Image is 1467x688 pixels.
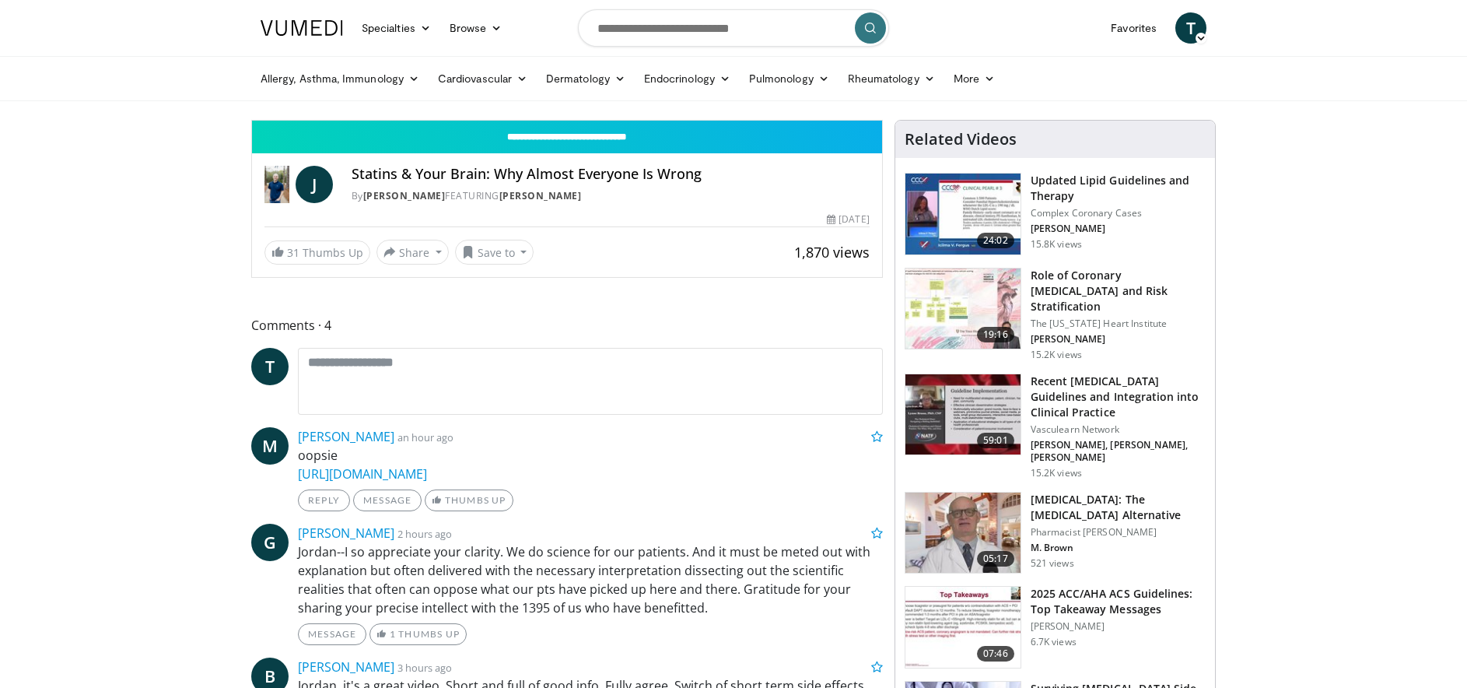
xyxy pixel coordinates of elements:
a: T [251,348,289,385]
a: 1 Thumbs Up [369,623,467,645]
span: 1,870 views [794,243,870,262]
a: Favorites [1101,12,1166,44]
img: 87825f19-cf4c-4b91-bba1-ce218758c6bb.150x105_q85_crop-smart_upscale.jpg [905,374,1021,455]
h3: Updated Lipid Guidelines and Therapy [1031,173,1206,204]
p: M. Brown [1031,542,1206,554]
button: Save to [455,240,534,265]
a: Pulmonology [740,63,839,94]
p: Vasculearn Network [1031,423,1206,436]
span: 31 [287,245,299,260]
span: 1 [390,628,396,640]
button: Share [376,240,449,265]
p: oopsie [298,446,883,483]
div: By FEATURING [352,189,870,203]
small: an hour ago [397,430,453,444]
img: 1efa8c99-7b8a-4ab5-a569-1c219ae7bd2c.150x105_q85_crop-smart_upscale.jpg [905,269,1021,349]
a: Browse [440,12,512,44]
input: Search topics, interventions [578,9,889,47]
a: Reply [298,490,350,511]
p: 15.8K views [1031,238,1082,251]
span: 19:16 [977,327,1014,342]
a: [PERSON_NAME] [298,428,394,445]
img: VuMedi Logo [261,20,343,36]
a: J [296,166,333,203]
img: 369ac253-1227-4c00-b4e1-6e957fd240a8.150x105_q85_crop-smart_upscale.jpg [905,587,1021,668]
a: Rheumatology [839,63,944,94]
a: [PERSON_NAME] [298,658,394,676]
a: Message [298,623,366,645]
a: [PERSON_NAME] [363,189,446,202]
a: M [251,427,289,465]
p: The [US_STATE] Heart Institute [1031,318,1206,330]
a: Cardiovascular [429,63,537,94]
small: 3 hours ago [397,661,452,675]
a: G [251,524,289,561]
a: Thumbs Up [425,490,513,511]
p: 15.2K views [1031,349,1082,361]
h3: Recent [MEDICAL_DATA] Guidelines and Integration into Clinical Practice [1031,374,1206,420]
img: ce9609b9-a9bf-4b08-84dd-8eeb8ab29fc6.150x105_q85_crop-smart_upscale.jpg [905,493,1021,574]
a: Dermatology [537,63,635,94]
p: [PERSON_NAME], [PERSON_NAME], [PERSON_NAME] [1031,439,1206,464]
h3: 2025 ACC/AHA ACS Guidelines: Top Takeaway Messages [1031,586,1206,617]
p: [PERSON_NAME] [1031,333,1206,346]
p: 521 views [1031,557,1074,570]
h3: [MEDICAL_DATA]: The [MEDICAL_DATA] Alternative [1031,492,1206,523]
a: 31 Thumbs Up [264,240,370,265]
p: Jordan--I so appreciate your clarity. We do science for our patients. And it must be meted out wi... [298,542,883,617]
div: [DATE] [827,212,869,226]
a: [PERSON_NAME] [499,189,582,202]
h4: Statins & Your Brain: Why Almost Everyone Is Wrong [352,166,870,183]
a: Allergy, Asthma, Immunology [251,63,429,94]
a: Message [353,490,422,511]
h4: Related Videos [905,130,1017,149]
span: 07:46 [977,646,1014,662]
a: Endocrinology [635,63,740,94]
span: Comments 4 [251,315,883,335]
p: [PERSON_NAME] [1031,223,1206,235]
p: [PERSON_NAME] [1031,620,1206,633]
a: [PERSON_NAME] [298,525,394,542]
span: 59:01 [977,433,1014,448]
a: 05:17 [MEDICAL_DATA]: The [MEDICAL_DATA] Alternative Pharmacist [PERSON_NAME] M. Brown 521 views [905,492,1206,574]
a: 07:46 2025 ACC/AHA ACS Guidelines: Top Takeaway Messages [PERSON_NAME] 6.7K views [905,586,1206,669]
a: 59:01 Recent [MEDICAL_DATA] Guidelines and Integration into Clinical Practice Vasculearn Network ... [905,374,1206,479]
a: [URL][DOMAIN_NAME] [298,465,427,483]
small: 2 hours ago [397,527,452,541]
p: Complex Coronary Cases [1031,207,1206,219]
img: Dr. Jordan Rennicke [264,166,289,203]
p: 15.2K views [1031,467,1082,479]
a: 24:02 Updated Lipid Guidelines and Therapy Complex Coronary Cases [PERSON_NAME] 15.8K views [905,173,1206,255]
a: Specialties [352,12,440,44]
a: 19:16 Role of Coronary [MEDICAL_DATA] and Risk Stratification The [US_STATE] Heart Institute [PER... [905,268,1206,361]
a: T [1175,12,1206,44]
span: 24:02 [977,233,1014,248]
img: 77f671eb-9394-4acc-bc78-a9f077f94e00.150x105_q85_crop-smart_upscale.jpg [905,174,1021,254]
h3: Role of Coronary [MEDICAL_DATA] and Risk Stratification [1031,268,1206,314]
p: Pharmacist [PERSON_NAME] [1031,526,1206,539]
a: More [944,63,1004,94]
p: 6.7K views [1031,636,1077,648]
span: 05:17 [977,551,1014,567]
